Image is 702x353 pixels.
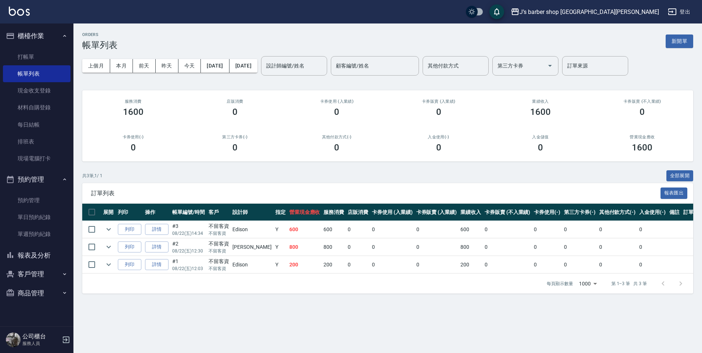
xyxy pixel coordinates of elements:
th: 服務消費 [322,204,346,221]
a: 帳單列表 [3,65,70,82]
h3: 0 [232,142,238,153]
td: #2 [170,239,207,256]
p: 08/22 (五) 14:34 [172,230,205,237]
th: 展開 [101,204,116,221]
h3: 1600 [530,107,551,117]
span: 訂單列表 [91,190,661,197]
button: 新開單 [666,34,693,48]
td: 0 [562,239,597,256]
button: J’s barber shop [GEOGRAPHIC_DATA][PERSON_NAME] [508,4,662,19]
h2: 業績收入 [498,99,582,104]
a: 現場電腦打卡 [3,150,70,167]
h2: 營業現金應收 [600,135,684,139]
th: 營業現金應收 [287,204,322,221]
a: 打帳單 [3,48,70,65]
button: 報表及分析 [3,246,70,265]
th: 卡券使用(-) [532,204,562,221]
h2: 卡券使用(-) [91,135,175,139]
p: 第 1–3 筆 共 3 筆 [611,280,647,287]
td: Y [274,256,287,273]
h3: 0 [436,142,441,153]
th: 店販消費 [346,204,370,221]
th: 列印 [116,204,143,221]
td: #1 [170,256,207,273]
td: 0 [370,239,415,256]
td: 0 [346,239,370,256]
p: 不留客資 [209,248,229,254]
button: expand row [103,224,114,235]
td: Edison [231,221,273,238]
td: 600 [287,221,322,238]
td: 200 [459,256,483,273]
p: 08/22 (五) 12:30 [172,248,205,254]
td: Y [274,239,287,256]
p: 每頁顯示數量 [547,280,573,287]
button: 櫃檯作業 [3,26,70,46]
button: 預約管理 [3,170,70,189]
div: 不留客資 [209,240,229,248]
button: 登出 [665,5,693,19]
td: 800 [459,239,483,256]
h2: 入金儲值 [498,135,582,139]
h3: 1600 [632,142,652,153]
td: 0 [597,221,638,238]
td: 800 [287,239,322,256]
a: 詳情 [145,241,169,253]
td: 0 [597,239,638,256]
th: 卡券販賣 (不入業績) [483,204,532,221]
td: 200 [322,256,346,273]
td: 0 [637,239,667,256]
th: 客戶 [207,204,231,221]
h3: 0 [640,107,645,117]
td: 0 [483,256,532,273]
td: 0 [483,239,532,256]
th: 其他付款方式(-) [597,204,638,221]
p: 不留客資 [209,230,229,237]
button: 報表匯出 [661,188,688,199]
a: 新開單 [666,37,693,44]
button: 列印 [118,259,141,270]
button: Open [544,60,556,72]
a: 排班表 [3,133,70,150]
td: 0 [370,256,415,273]
td: Edison [231,256,273,273]
th: 指定 [274,204,287,221]
h2: 卡券販賣 (入業績) [397,99,481,104]
th: 業績收入 [459,204,483,221]
h3: 帳單列表 [82,40,117,50]
h2: 入金使用(-) [397,135,481,139]
h3: 0 [232,107,238,117]
a: 詳情 [145,224,169,235]
div: 不留客資 [209,258,229,265]
h2: 卡券使用 (入業績) [295,99,379,104]
td: 0 [562,221,597,238]
a: 詳情 [145,259,169,270]
th: 入金使用(-) [637,204,667,221]
button: save [489,4,504,19]
td: 800 [322,239,346,256]
a: 單週預約紀錄 [3,226,70,243]
h3: 0 [334,142,339,153]
button: expand row [103,241,114,252]
p: 08/22 (五) 12:03 [172,265,205,272]
h2: 第三方卡券(-) [193,135,277,139]
a: 單日預約紀錄 [3,209,70,226]
td: 0 [597,256,638,273]
td: 0 [532,256,562,273]
h3: 0 [334,107,339,117]
td: 0 [346,256,370,273]
button: 前天 [133,59,156,73]
td: 600 [322,221,346,238]
th: 第三方卡券(-) [562,204,597,221]
th: 帳單編號/時間 [170,204,207,221]
th: 卡券使用 (入業績) [370,204,415,221]
button: 今天 [178,59,201,73]
td: 0 [415,221,459,238]
a: 材料自購登錄 [3,99,70,116]
div: 不留客資 [209,222,229,230]
div: 1000 [576,274,600,294]
div: J’s barber shop [GEOGRAPHIC_DATA][PERSON_NAME] [520,7,659,17]
button: expand row [103,259,114,270]
td: 200 [287,256,322,273]
h3: 1600 [123,107,144,117]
